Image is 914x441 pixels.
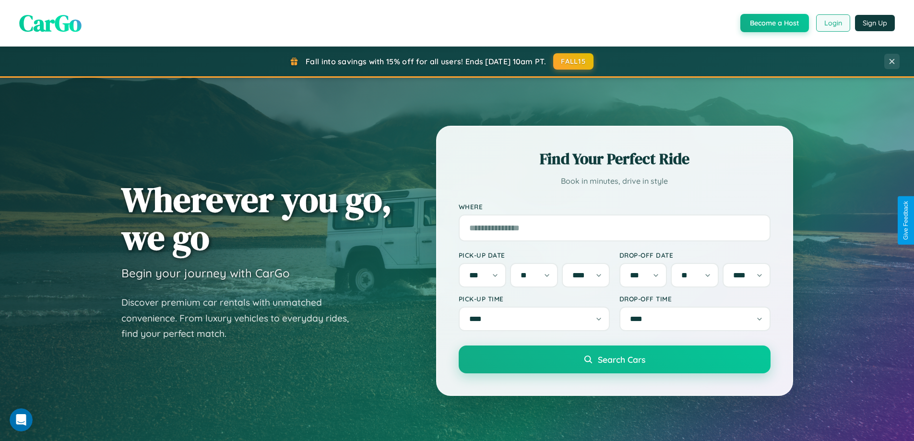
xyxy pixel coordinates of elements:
label: Drop-off Date [619,251,771,259]
h2: Find Your Perfect Ride [459,148,771,169]
button: FALL15 [553,53,594,70]
p: Discover premium car rentals with unmatched convenience. From luxury vehicles to everyday rides, ... [121,295,361,342]
span: Search Cars [598,354,645,365]
span: Fall into savings with 15% off for all users! Ends [DATE] 10am PT. [306,57,546,66]
div: Give Feedback [902,201,909,240]
label: Pick-up Time [459,295,610,303]
h1: Wherever you go, we go [121,180,392,256]
label: Pick-up Date [459,251,610,259]
p: Book in minutes, drive in style [459,174,771,188]
button: Become a Host [740,14,809,32]
label: Where [459,203,771,211]
span: CarGo [19,7,82,39]
iframe: Intercom live chat [10,408,33,431]
label: Drop-off Time [619,295,771,303]
button: Login [816,14,850,32]
h3: Begin your journey with CarGo [121,266,290,280]
button: Search Cars [459,346,771,373]
button: Sign Up [855,15,895,31]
